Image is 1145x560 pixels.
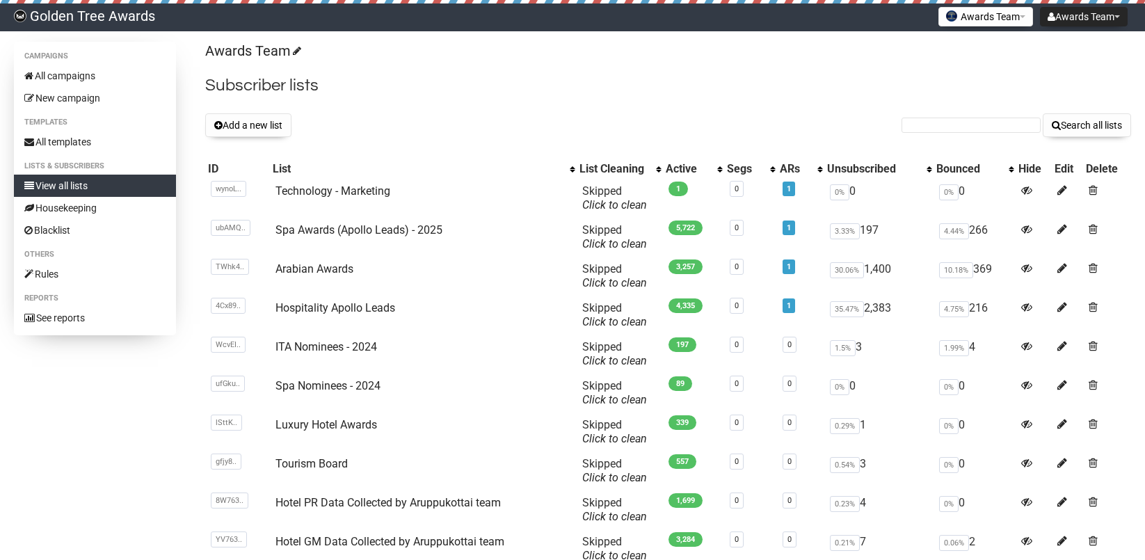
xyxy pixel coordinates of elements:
th: Delete: No sort applied, sorting is disabled [1083,159,1131,179]
div: List [273,162,563,176]
li: Lists & subscribers [14,158,176,175]
div: Active [666,162,710,176]
span: 0.54% [830,457,860,473]
a: Technology - Marketing [275,184,390,198]
span: 0% [939,418,959,434]
span: 0.29% [830,418,860,434]
span: gfjy8.. [211,454,241,470]
a: 0 [787,496,792,505]
span: YV763.. [211,531,247,547]
a: 0 [787,340,792,349]
span: 10.18% [939,262,973,278]
a: Awards Team [205,42,299,59]
a: 0 [735,301,739,310]
li: Campaigns [14,48,176,65]
a: Rules [14,263,176,285]
a: Spa Awards (Apollo Leads) - 2025 [275,223,442,237]
td: 4 [824,490,934,529]
a: 0 [735,418,739,427]
span: 0.06% [939,535,969,551]
td: 1 [824,413,934,451]
a: See reports [14,307,176,329]
span: 557 [668,454,696,469]
div: ID [208,162,267,176]
span: Skipped [582,379,647,406]
a: Click to clean [582,432,647,445]
a: 0 [735,496,739,505]
span: ubAMQ.. [211,220,250,236]
td: 369 [934,257,1016,296]
span: 4.44% [939,223,969,239]
span: 1.99% [939,340,969,356]
img: f8b559bad824ed76f7defaffbc1b54fa [14,10,26,22]
td: 1,400 [824,257,934,296]
a: 0 [787,535,792,544]
span: Skipped [582,496,647,523]
span: 0.21% [830,535,860,551]
a: New campaign [14,87,176,109]
td: 0 [934,374,1016,413]
span: 3,284 [668,532,703,547]
a: 0 [735,457,739,466]
td: 2,383 [824,296,934,335]
th: Active: No sort applied, activate to apply an ascending sort [663,159,724,179]
span: Skipped [582,262,647,289]
th: Bounced: No sort applied, activate to apply an ascending sort [934,159,1016,179]
th: Segs: No sort applied, activate to apply an ascending sort [724,159,778,179]
a: 0 [735,223,739,232]
a: Click to clean [582,315,647,328]
a: Click to clean [582,276,647,289]
td: 0 [824,179,934,218]
span: lSttK.. [211,415,242,431]
td: 266 [934,218,1016,257]
th: Edit: No sort applied, sorting is disabled [1052,159,1083,179]
a: 0 [787,379,792,388]
span: wynoL.. [211,181,246,197]
span: Skipped [582,301,647,328]
span: WcvEI.. [211,337,246,353]
button: Awards Team [1040,7,1128,26]
span: ufGku.. [211,376,245,392]
a: Hotel GM Data Collected by Aruppukottai team [275,535,504,548]
li: Templates [14,114,176,131]
span: 8W763.. [211,493,248,509]
a: Hotel PR Data Collected by Aruppukottai team [275,496,501,509]
span: 30.06% [830,262,864,278]
a: ITA Nominees - 2024 [275,340,377,353]
div: Bounced [936,162,1002,176]
a: 0 [735,379,739,388]
a: 0 [787,457,792,466]
h2: Subscriber lists [205,73,1131,98]
div: List Cleaning [579,162,649,176]
span: Skipped [582,184,647,211]
a: Click to clean [582,237,647,250]
td: 0 [934,179,1016,218]
th: Unsubscribed: No sort applied, activate to apply an ascending sort [824,159,934,179]
span: 35.47% [830,301,864,317]
th: ID: No sort applied, sorting is disabled [205,159,270,179]
span: 4,335 [668,298,703,313]
td: 0 [934,451,1016,490]
span: 0% [939,457,959,473]
button: Search all lists [1043,113,1131,137]
th: List: No sort applied, activate to apply an ascending sort [270,159,577,179]
th: Hide: No sort applied, sorting is disabled [1016,159,1052,179]
a: 1 [787,184,791,193]
td: 197 [824,218,934,257]
div: ARs [780,162,810,176]
div: Hide [1018,162,1049,176]
span: 0% [939,184,959,200]
td: 216 [934,296,1016,335]
a: Hospitality Apollo Leads [275,301,395,314]
a: 0 [735,340,739,349]
a: 0 [735,262,739,271]
span: 3,257 [668,259,703,274]
li: Reports [14,290,176,307]
div: Segs [727,162,764,176]
span: 0% [939,379,959,395]
a: 1 [787,223,791,232]
a: 1 [787,301,791,310]
a: Click to clean [582,393,647,406]
div: Unsubscribed [827,162,920,176]
span: TWhk4.. [211,259,249,275]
